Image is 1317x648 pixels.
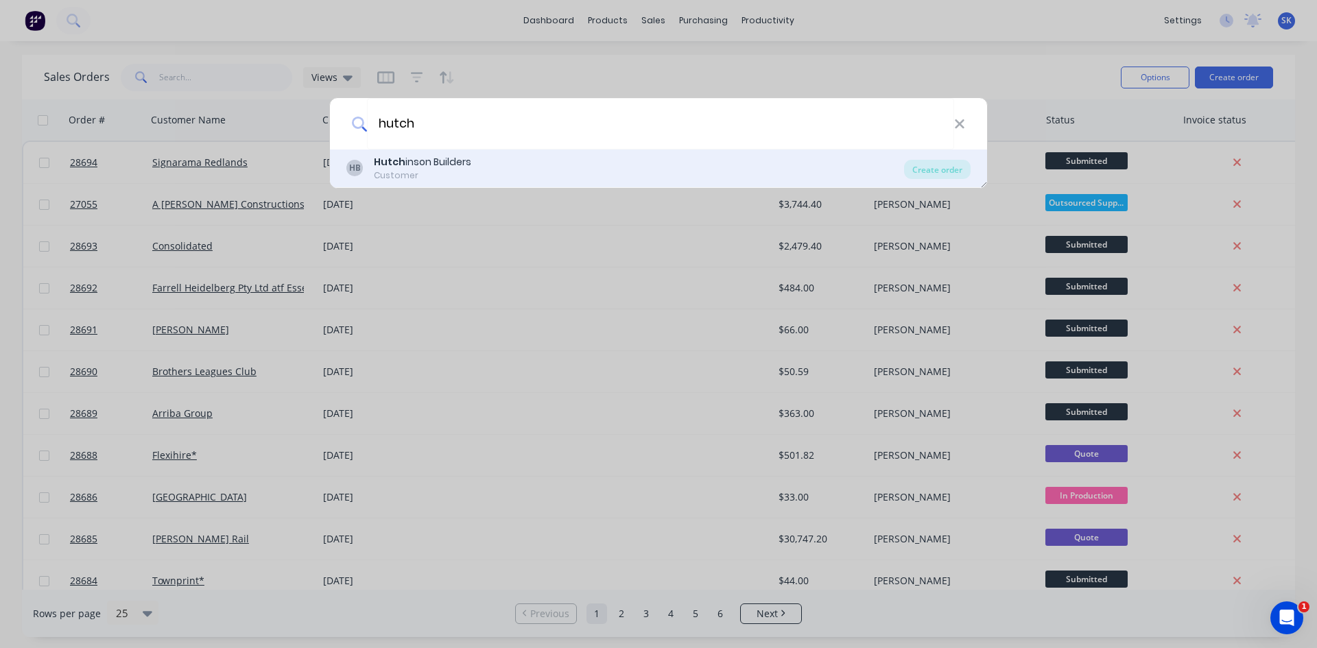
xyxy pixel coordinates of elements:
[346,160,363,176] div: HB
[374,155,405,169] b: Hutch
[367,98,954,149] input: Enter a customer name to create a new order...
[904,160,971,179] div: Create order
[374,155,471,169] div: inson Builders
[1270,601,1303,634] iframe: Intercom live chat
[374,169,471,182] div: Customer
[1298,601,1309,612] span: 1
